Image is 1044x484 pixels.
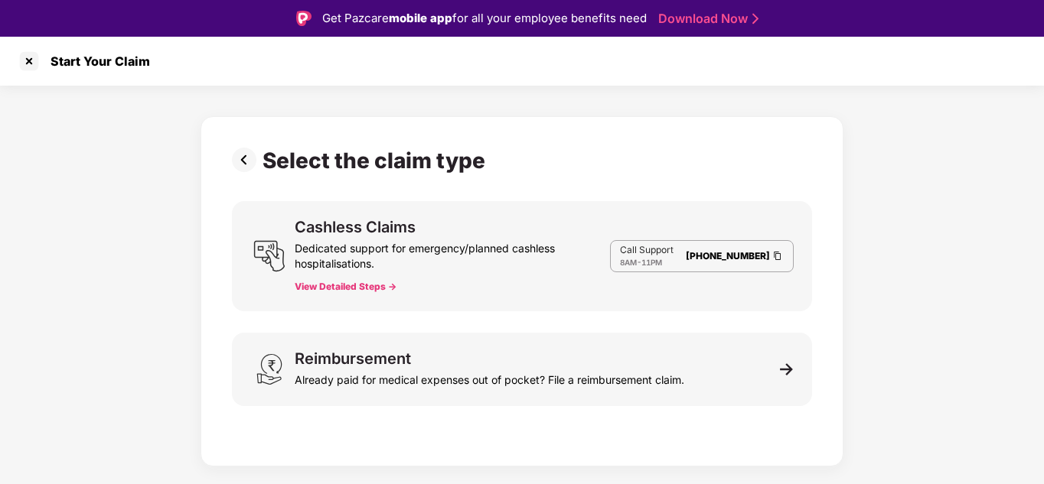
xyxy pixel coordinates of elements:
div: Dedicated support for emergency/planned cashless hospitalisations. [295,235,610,271]
img: Logo [296,11,312,26]
span: 8AM [620,258,637,267]
div: Cashless Claims [295,219,416,235]
div: - [620,256,674,268]
img: svg+xml;base64,PHN2ZyBpZD0iUHJldi0zMngzMiIgeG1sbnM9Imh0dHA6Ly93d3cudzMub3JnLzIwMDAvc3ZnIiB3aWR0aD... [232,148,263,172]
strong: mobile app [389,11,452,25]
div: Reimbursement [295,351,411,366]
div: Already paid for medical expenses out of pocket? File a reimbursement claim. [295,366,684,388]
a: [PHONE_NUMBER] [686,250,770,261]
img: svg+xml;base64,PHN2ZyB3aWR0aD0iMjQiIGhlaWdodD0iMjUiIHZpZXdCb3g9IjAgMCAyNCAyNSIgZmlsbD0ibm9uZSIgeG... [253,240,285,272]
div: Get Pazcare for all your employee benefits need [322,9,647,28]
img: Clipboard Icon [772,249,784,262]
span: 11PM [641,258,662,267]
img: svg+xml;base64,PHN2ZyB3aWR0aD0iMjQiIGhlaWdodD0iMzEiIHZpZXdCb3g9IjAgMCAyNCAzMSIgZmlsbD0ibm9uZSIgeG... [253,353,285,385]
div: Select the claim type [263,148,491,174]
a: Download Now [658,11,754,27]
button: View Detailed Steps -> [295,281,396,293]
div: Start Your Claim [41,54,150,69]
img: Stroke [752,11,759,27]
p: Call Support [620,244,674,256]
img: svg+xml;base64,PHN2ZyB3aWR0aD0iMTEiIGhlaWdodD0iMTEiIHZpZXdCb3g9IjAgMCAxMSAxMSIgZmlsbD0ibm9uZSIgeG... [780,362,794,376]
